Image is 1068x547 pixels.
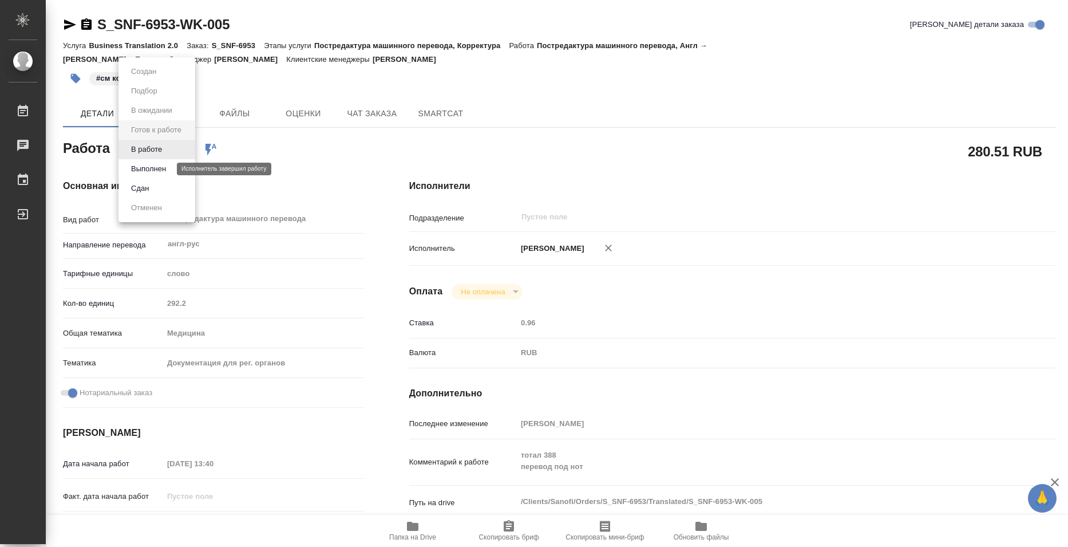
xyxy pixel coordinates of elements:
[128,85,161,97] button: Подбор
[128,124,185,136] button: Готов к работе
[128,65,160,78] button: Создан
[128,143,165,156] button: В работе
[128,182,152,195] button: Сдан
[128,163,169,175] button: Выполнен
[128,202,165,214] button: Отменен
[128,104,176,117] button: В ожидании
